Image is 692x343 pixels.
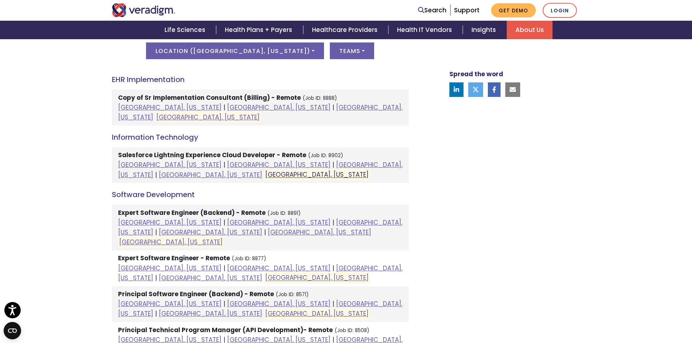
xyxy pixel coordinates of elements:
a: [GEOGRAPHIC_DATA], [US_STATE] [159,309,262,318]
button: Open CMP widget [4,322,21,339]
a: [GEOGRAPHIC_DATA], [US_STATE] [118,299,222,308]
a: Get Demo [491,3,536,17]
strong: Principal Technical Program Manager (API Development)- Remote [118,326,333,334]
a: [GEOGRAPHIC_DATA], [US_STATE] [159,228,262,237]
small: (Job ID: 8888) [303,95,337,102]
a: Health IT Vendors [388,21,463,39]
button: Location ([GEOGRAPHIC_DATA], [US_STATE]) [146,42,324,59]
span: | [223,264,225,273]
strong: Principal Software Engineer (Backend) - Remote [118,290,274,298]
strong: Expert Software Engineer - Remote [118,254,230,262]
a: [GEOGRAPHIC_DATA], [US_STATE] [265,274,369,282]
small: (Job ID: 8902) [308,152,343,159]
h4: Software Development [112,190,409,199]
strong: Copy of Sr Implementation Consultant (Billing) - Remote [118,93,301,102]
span: | [332,218,334,227]
span: | [223,160,225,169]
a: [GEOGRAPHIC_DATA], [US_STATE] [227,299,331,308]
span: | [155,274,157,282]
h4: Information Technology [112,133,409,142]
a: [GEOGRAPHIC_DATA], [US_STATE] [227,264,331,273]
a: [GEOGRAPHIC_DATA], [US_STATE] [265,171,369,179]
strong: Expert Software Engineer (Backend) - Remote [118,208,266,217]
a: [GEOGRAPHIC_DATA], [US_STATE] [118,103,222,112]
a: [GEOGRAPHIC_DATA], [US_STATE] [156,113,260,122]
a: [GEOGRAPHIC_DATA], [US_STATE] [159,274,262,282]
small: (Job ID: 8571) [276,291,309,298]
span: | [155,228,157,237]
a: [GEOGRAPHIC_DATA], [US_STATE] [159,171,262,179]
a: [GEOGRAPHIC_DATA], [US_STATE] [118,218,222,227]
small: (Job ID: 8891) [267,210,301,217]
span: | [332,103,334,112]
a: Login [543,3,577,18]
a: [GEOGRAPHIC_DATA], [US_STATE] [118,160,222,169]
span: | [332,299,334,308]
span: | [332,160,334,169]
strong: Spread the word [449,70,503,78]
a: [GEOGRAPHIC_DATA], [US_STATE] [118,103,402,122]
a: [GEOGRAPHIC_DATA], [US_STATE] [119,238,223,246]
span: | [264,228,266,237]
button: Teams [330,42,374,59]
a: Health Plans + Payers [216,21,303,39]
span: | [155,171,157,179]
a: [GEOGRAPHIC_DATA], [US_STATE] [118,264,402,282]
span: | [332,264,334,273]
a: Search [418,5,446,15]
a: [GEOGRAPHIC_DATA], [US_STATE] [265,309,369,318]
small: (Job ID: 8508) [335,327,369,334]
a: [GEOGRAPHIC_DATA], [US_STATE] [268,228,371,237]
span: | [155,309,157,318]
a: [GEOGRAPHIC_DATA], [US_STATE] [118,264,222,273]
h4: EHR Implementation [112,75,409,84]
a: Support [454,6,479,15]
strong: Salesforce Lightning Experience Cloud Developer - Remote [118,151,306,159]
a: [GEOGRAPHIC_DATA], [US_STATE] [227,218,331,227]
a: [GEOGRAPHIC_DATA], [US_STATE] [227,160,331,169]
a: About Us [507,21,553,39]
img: Veradigm logo [112,3,175,17]
a: [GEOGRAPHIC_DATA], [US_STATE] [118,160,402,179]
span: | [223,218,225,227]
a: Insights [463,21,507,39]
span: | [223,103,225,112]
span: | [223,299,225,308]
a: Life Sciences [156,21,216,39]
a: Healthcare Providers [303,21,388,39]
a: [GEOGRAPHIC_DATA], [US_STATE] [227,103,331,112]
small: (Job ID: 8877) [232,255,266,262]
